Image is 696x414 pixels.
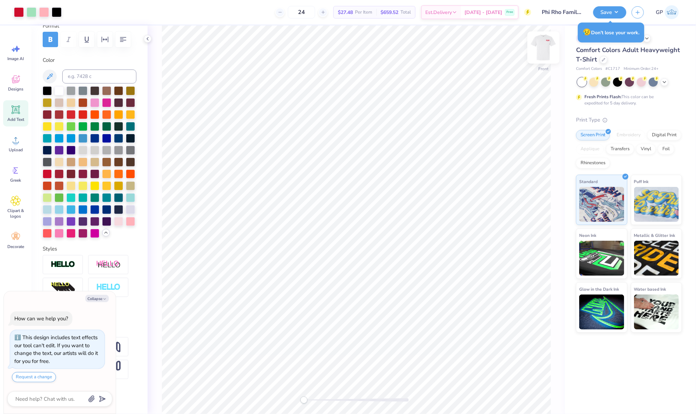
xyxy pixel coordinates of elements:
div: Screen Print [576,130,610,140]
img: Gene Padilla [665,5,679,19]
img: Water based Ink [634,295,679,329]
label: Format [43,22,136,30]
button: Collapse [85,295,109,302]
span: Minimum Order: 24 + [624,66,659,72]
img: Negative Space [96,283,121,291]
a: GP [653,5,682,19]
div: Rhinestones [576,158,610,168]
div: Front [539,66,549,72]
span: Total [400,9,411,16]
strong: Fresh Prints Flash: [584,94,622,100]
img: Front [530,34,557,61]
span: # C1717 [605,66,620,72]
div: How can we help you? [14,315,68,322]
span: Est. Delivery [425,9,452,16]
span: Water based Ink [634,285,666,293]
div: Digital Print [647,130,681,140]
span: Comfort Colors [576,66,602,72]
span: Add Text [7,117,24,122]
div: Transfers [606,144,634,154]
span: [DATE] - [DATE] [464,9,502,16]
img: 3D Illusion [51,282,75,293]
span: Upload [9,147,23,153]
div: Don’t lose your work. [578,23,644,43]
div: This color can be expedited for 5 day delivery. [584,94,670,106]
span: $27.48 [338,9,353,16]
span: Per Item [355,9,372,16]
span: GP [656,8,663,16]
div: Foil [658,144,674,154]
span: Neon Ink [579,232,596,239]
div: Accessibility label [300,397,307,404]
img: Neon Ink [579,241,624,276]
button: Request a change [12,372,56,382]
span: Decorate [7,244,24,249]
img: Standard [579,187,624,222]
div: Vinyl [636,144,656,154]
span: Comfort Colors Adult Heavyweight T-Shirt [576,46,680,64]
img: Shadow [96,260,121,269]
span: Metallic & Glitter Ink [634,232,675,239]
span: Designs [8,86,23,92]
img: Puff Ink [634,187,679,222]
span: Glow in the Dark Ink [579,285,619,293]
input: – – [288,6,315,19]
button: Save [593,6,626,19]
input: Untitled Design [537,5,588,19]
span: Puff Ink [634,178,649,185]
span: Greek [10,177,21,183]
span: Image AI [8,56,24,61]
label: Styles [43,245,57,253]
span: Standard [579,178,598,185]
img: Metallic & Glitter Ink [634,241,679,276]
input: e.g. 7428 c [62,70,136,83]
span: Clipart & logos [4,208,27,219]
div: Applique [576,144,604,154]
img: Glow in the Dark Ink [579,295,624,329]
label: Color [43,56,136,64]
span: 😥 [583,28,591,37]
span: $659.52 [381,9,398,16]
div: Embroidery [612,130,645,140]
span: Free [506,10,513,15]
img: Stroke [51,261,75,269]
div: Print Type [576,116,682,124]
div: This design includes text effects our tool can't edit. If you want to change the text, our artist... [14,334,98,365]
